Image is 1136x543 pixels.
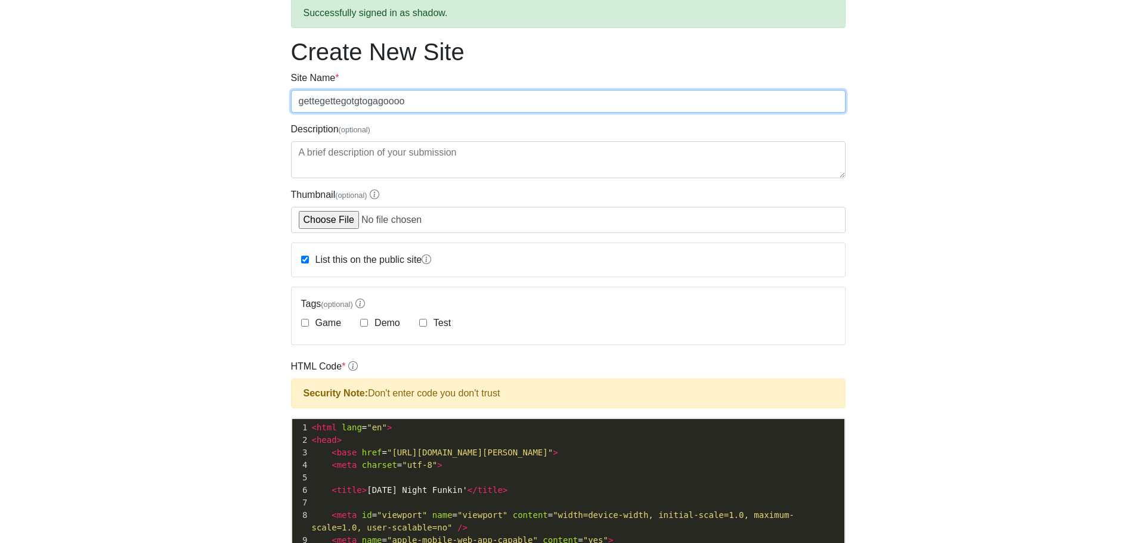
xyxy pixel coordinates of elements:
span: (optional) [339,125,370,134]
span: title [478,485,503,495]
span: base [337,448,357,457]
span: "utf-8" [402,460,437,470]
div: 6 [292,484,309,497]
span: charset [362,460,397,470]
span: (optional) [335,191,367,200]
div: 2 [292,434,309,446]
span: content [513,510,548,520]
span: meta [337,510,357,520]
span: = [312,448,558,457]
label: Demo [372,316,400,330]
span: > [387,423,392,432]
span: name [432,510,453,520]
span: lang [342,423,362,432]
span: > [337,435,342,445]
span: "width=device-width, initial-scale=1.0, maximum-scale=1.0, user-scalable=no" [312,510,794,532]
span: > [437,460,442,470]
span: head [317,435,337,445]
span: < [312,435,317,445]
span: "viewport" [377,510,427,520]
div: 7 [292,497,309,509]
span: meta [337,460,357,470]
label: Game [313,316,342,330]
label: Thumbnail [291,188,380,202]
span: < [332,485,336,495]
span: "en" [367,423,387,432]
span: "viewport" [457,510,507,520]
label: Test [431,316,451,330]
span: html [317,423,337,432]
label: Tags [301,297,835,311]
h1: Create New Site [291,38,846,66]
span: > [503,485,507,495]
span: < [312,423,317,432]
span: (optional) [321,300,352,309]
span: < [332,510,336,520]
span: = = = [312,510,794,532]
div: 8 [292,509,309,522]
span: = [312,423,392,432]
span: < [332,448,336,457]
div: 5 [292,471,309,484]
span: id [362,510,372,520]
span: = [312,460,442,470]
div: 4 [292,459,309,471]
label: Site Name [291,71,339,85]
span: /> [457,523,468,532]
span: > [362,485,367,495]
div: 1 [292,421,309,434]
label: List this on the public site [313,253,432,267]
span: [DATE] Night Funkin' [312,485,508,495]
div: Don't enter code you don't trust [291,378,846,408]
span: </ [468,485,478,495]
span: title [337,485,362,495]
strong: Security Note: [304,388,368,398]
span: href [362,448,382,457]
div: 3 [292,446,309,459]
label: HTML Code [291,359,358,374]
span: "[URL][DOMAIN_NAME][PERSON_NAME]" [387,448,553,457]
label: Description [291,122,370,136]
span: < [332,460,336,470]
span: > [553,448,558,457]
